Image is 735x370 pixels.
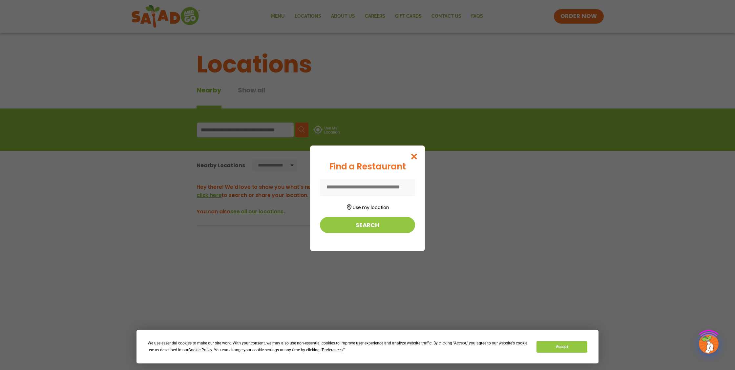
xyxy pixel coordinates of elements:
button: Use my location [320,202,415,211]
button: Search [320,217,415,233]
button: Accept [536,341,587,353]
div: We use essential cookies to make our site work. With your consent, we may also use non-essential ... [148,340,529,354]
span: Cookie Policy [188,348,212,352]
div: Cookie Consent Prompt [136,330,598,363]
span: Preferences [322,348,343,352]
button: Close modal [404,146,425,167]
div: Find a Restaurant [320,160,415,173]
